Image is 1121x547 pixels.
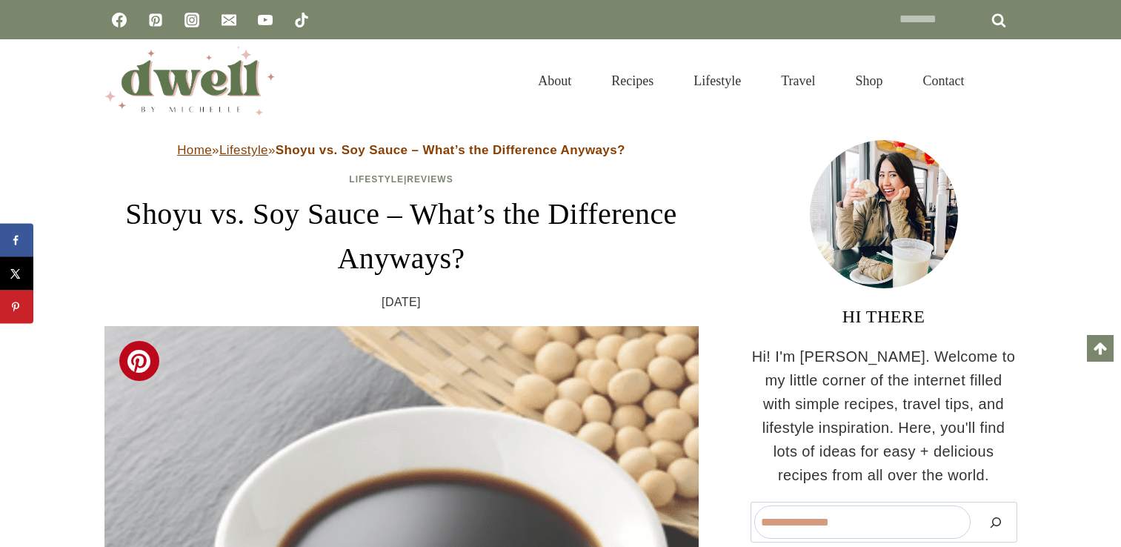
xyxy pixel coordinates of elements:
a: Lifestyle [349,174,404,185]
a: TikTok [287,5,316,35]
a: Travel [761,57,835,105]
time: [DATE] [382,293,421,312]
a: Lifestyle [219,143,268,157]
nav: Primary Navigation [518,57,984,105]
button: Search [978,505,1014,539]
a: Facebook [104,5,134,35]
p: Hi! I'm [PERSON_NAME]. Welcome to my little corner of the internet filled with simple recipes, tr... [751,345,1017,487]
a: YouTube [250,5,280,35]
strong: Shoyu vs. Soy Sauce – What’s the Difference Anyways? [276,143,625,157]
a: Home [177,143,212,157]
a: Lifestyle [673,57,761,105]
span: » » [177,143,625,157]
a: Email [214,5,244,35]
a: Shop [835,57,902,105]
a: Scroll to top [1087,335,1114,362]
h3: HI THERE [751,303,1017,330]
h1: Shoyu vs. Soy Sauce – What’s the Difference Anyways? [104,192,699,281]
a: Recipes [591,57,673,105]
img: DWELL by michelle [104,47,275,115]
a: Reviews [407,174,453,185]
a: Instagram [177,5,207,35]
a: Contact [903,57,985,105]
button: View Search Form [992,68,1017,93]
a: About [518,57,591,105]
a: Pinterest [141,5,170,35]
span: | [349,174,453,185]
